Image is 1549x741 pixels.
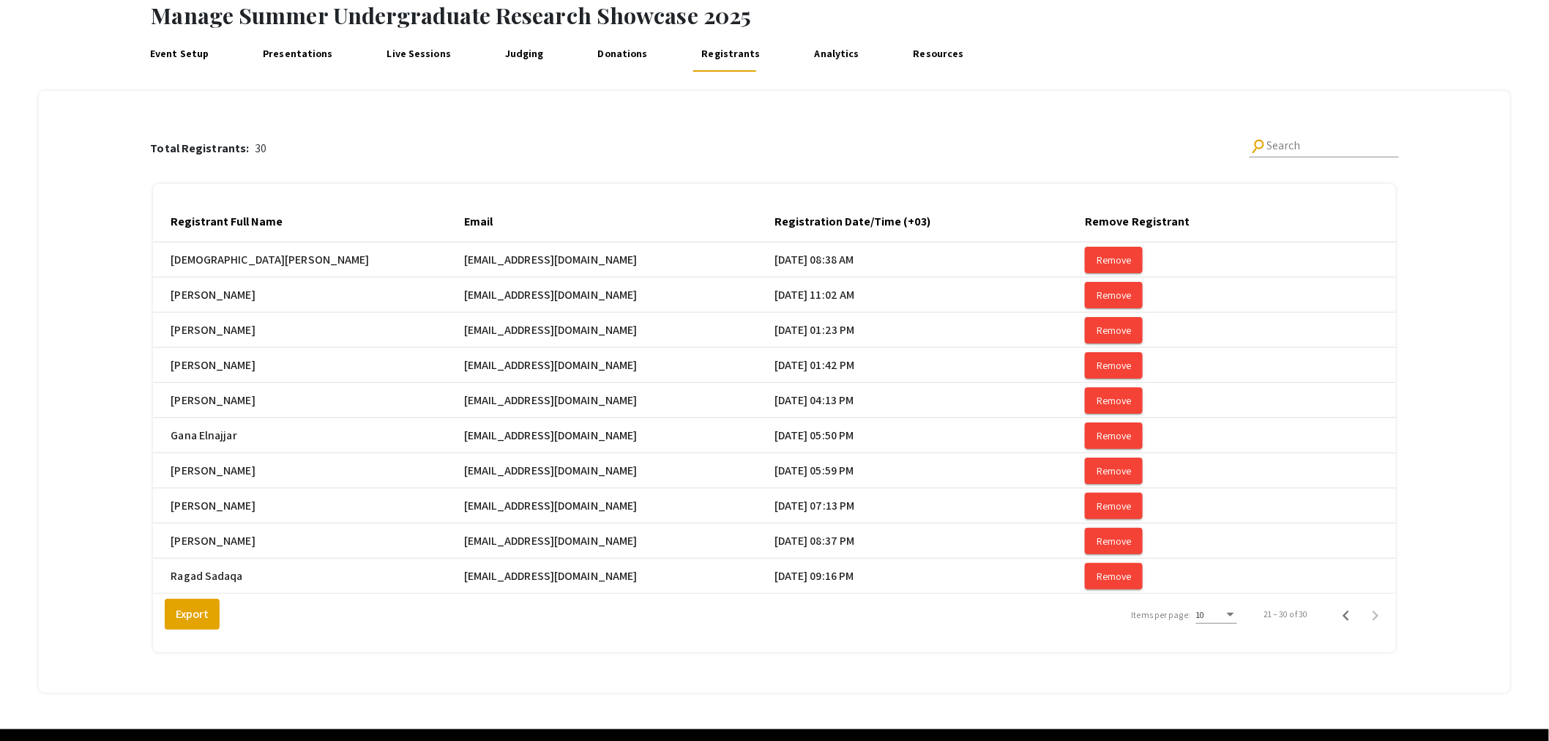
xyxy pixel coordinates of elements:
span: Remove [1097,359,1131,372]
div: Email [464,213,493,231]
button: Remove [1085,282,1143,308]
mat-cell: [DATE] 01:42 PM [774,348,1085,383]
button: Remove [1085,352,1143,379]
button: Export [165,599,220,630]
button: Remove [1085,422,1143,449]
mat-cell: Gana Elnajjar [153,418,463,453]
button: Remove [1085,458,1143,484]
mat-cell: [EMAIL_ADDRESS][DOMAIN_NAME] [464,418,774,453]
mat-cell: [PERSON_NAME] [153,313,463,348]
div: Registration Date/Time (+03) [774,213,944,231]
mat-cell: [DATE] 09:16 PM [774,559,1085,594]
mat-cell: [PERSON_NAME] [153,348,463,383]
mat-cell: [EMAIL_ADDRESS][DOMAIN_NAME] [464,453,774,488]
button: Remove [1085,387,1143,414]
mat-cell: [EMAIL_ADDRESS][DOMAIN_NAME] [464,488,774,524]
button: Remove [1085,247,1143,273]
a: Resources [909,37,967,72]
div: Registration Date/Time (+03) [774,213,930,231]
iframe: Chat [11,675,62,730]
mat-cell: [DATE] 05:50 PM [774,418,1085,453]
mat-cell: [DATE] 11:02 AM [774,278,1085,313]
mat-cell: [EMAIL_ADDRESS][DOMAIN_NAME] [464,313,774,348]
mat-icon: Search [1248,137,1268,157]
mat-cell: [PERSON_NAME] [153,453,463,488]
a: Judging [501,37,548,72]
div: Registrant Full Name [171,213,296,231]
mat-cell: [DATE] 08:37 PM [774,524,1085,559]
button: Remove [1085,563,1143,589]
mat-cell: [DATE] 05:59 PM [774,453,1085,488]
button: Remove [1085,528,1143,554]
span: Remove [1097,288,1131,302]
span: Remove [1097,324,1131,337]
div: 21 – 30 of 30 [1264,608,1307,621]
span: Remove [1097,570,1131,583]
a: Registrants [698,37,764,72]
button: Previous page [1332,600,1361,629]
div: Registrant Full Name [171,213,283,231]
mat-cell: [EMAIL_ADDRESS][DOMAIN_NAME] [464,559,774,594]
div: 30 [150,140,266,157]
mat-header-cell: Remove Registrant [1085,201,1395,242]
div: Email [464,213,506,231]
p: Total Registrants: [150,140,255,157]
button: Remove [1085,317,1143,343]
a: Live Sessions [383,37,455,72]
mat-cell: [PERSON_NAME] [153,488,463,524]
a: Event Setup [146,37,213,72]
span: 10 [1196,609,1204,620]
mat-cell: [EMAIL_ADDRESS][DOMAIN_NAME] [464,348,774,383]
mat-cell: [EMAIL_ADDRESS][DOMAIN_NAME] [464,524,774,559]
mat-select: Items per page: [1196,610,1237,620]
mat-cell: [PERSON_NAME] [153,383,463,418]
mat-cell: Ragad Sadaqa [153,559,463,594]
mat-cell: [DATE] 08:38 AM [774,242,1085,278]
a: Presentations [259,37,337,72]
h1: Manage Summer Undergraduate Research Showcase 2025 [151,2,1549,29]
mat-cell: [PERSON_NAME] [153,524,463,559]
span: Remove [1097,253,1131,267]
span: Remove [1097,499,1131,513]
div: Items per page: [1132,608,1191,622]
mat-cell: [DATE] 07:13 PM [774,488,1085,524]
mat-cell: [EMAIL_ADDRESS][DOMAIN_NAME] [464,383,774,418]
a: Donations [594,37,651,72]
mat-cell: [EMAIL_ADDRESS][DOMAIN_NAME] [464,278,774,313]
button: Remove [1085,493,1143,519]
mat-cell: [PERSON_NAME] [153,278,463,313]
mat-cell: [DATE] 04:13 PM [774,383,1085,418]
span: Remove [1097,464,1131,477]
button: Next page [1361,600,1390,629]
mat-cell: [DATE] 01:23 PM [774,313,1085,348]
span: Remove [1097,535,1131,548]
span: Remove [1097,394,1131,407]
mat-cell: [DEMOGRAPHIC_DATA][PERSON_NAME] [153,242,463,278]
a: Analytics [810,37,862,72]
span: Remove [1097,429,1131,442]
mat-cell: [EMAIL_ADDRESS][DOMAIN_NAME] [464,242,774,278]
